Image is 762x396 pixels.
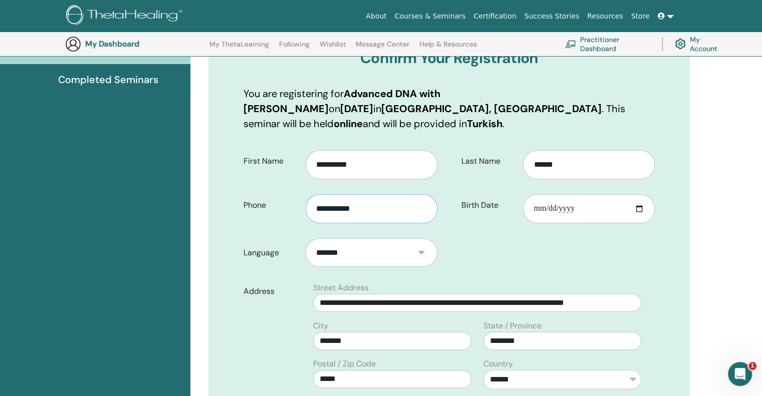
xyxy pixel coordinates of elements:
label: Birth Date [454,196,524,215]
img: chalkboard-teacher.svg [565,40,576,48]
a: Certification [469,7,520,26]
a: My ThetaLearning [209,40,269,56]
label: State / Province [483,320,542,332]
a: Success Stories [521,7,583,26]
a: Message Center [356,40,409,56]
label: Language [236,243,306,262]
a: Following [279,40,310,56]
h3: My Dashboard [85,39,185,49]
b: Advanced DNA with [PERSON_NAME] [243,87,440,115]
p: You are registering for on in . This seminar will be held and will be provided in . [243,86,655,131]
iframe: Intercom live chat [728,362,752,386]
img: logo.png [66,5,186,28]
img: generic-user-icon.jpg [65,36,81,52]
b: [GEOGRAPHIC_DATA], [GEOGRAPHIC_DATA] [381,102,602,115]
label: Address [236,282,307,301]
label: First Name [236,152,306,171]
b: [DATE] [340,102,373,115]
label: Street Address [313,282,369,294]
b: online [334,117,363,130]
b: Turkish [467,117,502,130]
a: My Account [675,33,725,55]
h3: Confirm Your Registration [243,49,655,67]
a: Resources [583,7,627,26]
span: 1 [748,362,756,370]
img: cog.svg [675,36,686,52]
a: Store [627,7,654,26]
a: Courses & Seminars [391,7,470,26]
a: Help & Resources [419,40,477,56]
a: About [362,7,390,26]
a: Practitioner Dashboard [565,33,650,55]
label: City [313,320,328,332]
label: Phone [236,196,306,215]
span: Completed Seminars [58,72,158,87]
a: Wishlist [320,40,346,56]
label: Last Name [454,152,524,171]
label: Postal / Zip Code [313,358,376,370]
label: Country [483,358,513,370]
